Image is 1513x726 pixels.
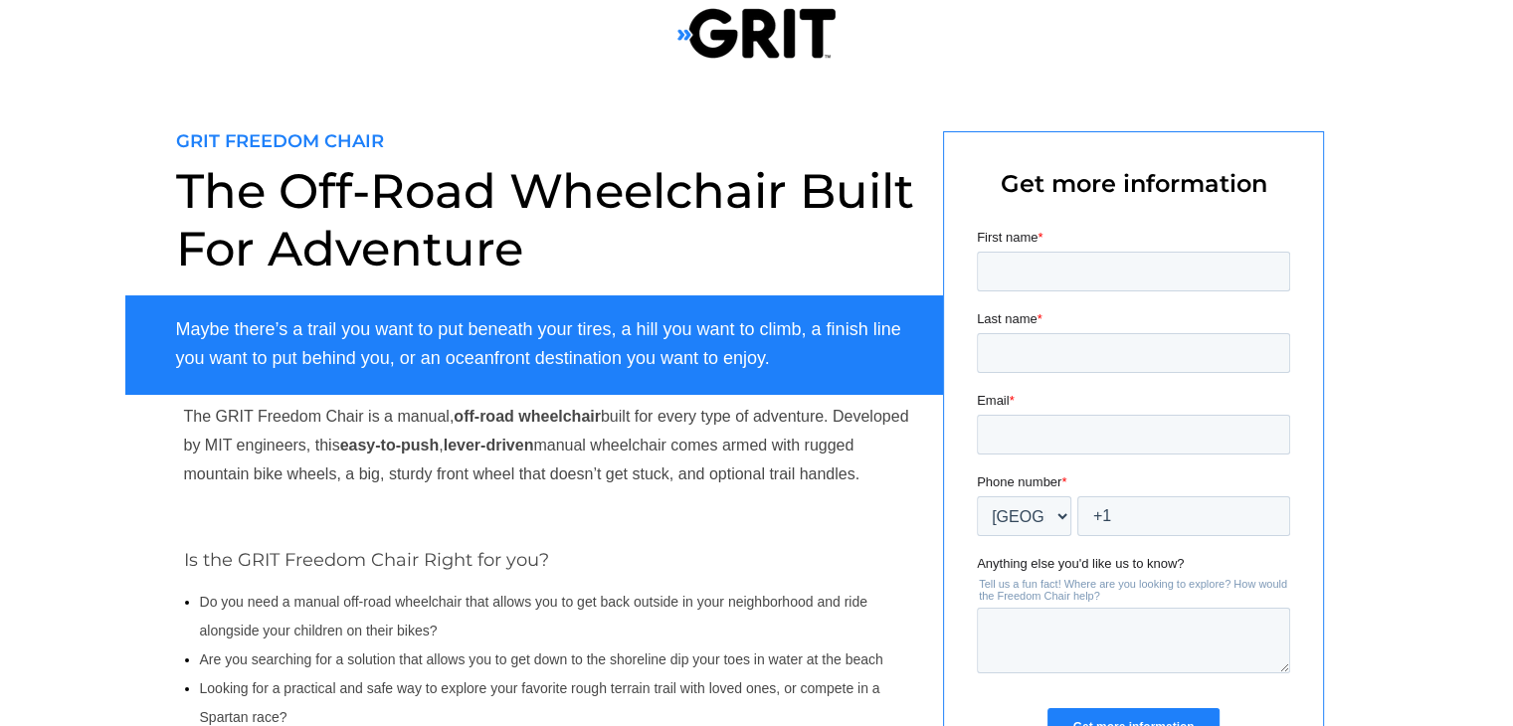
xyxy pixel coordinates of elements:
[1001,169,1267,198] span: Get more information
[176,130,384,152] span: GRIT FREEDOM CHAIR
[444,437,534,454] strong: lever-driven
[340,437,440,454] strong: easy-to-push
[200,680,880,725] span: Looking for a practical and safe way to explore your favorite rough terrain trail with loved ones...
[200,594,867,638] span: Do you need a manual off-road wheelchair that allows you to get back outside in your neighborhood...
[200,651,883,667] span: Are you searching for a solution that allows you to get down to the shoreline dip your toes in wa...
[176,319,901,368] span: Maybe there’s a trail you want to put beneath your tires, a hill you want to climb, a finish line...
[454,408,601,425] strong: off-road wheelchair
[184,549,549,571] span: Is the GRIT Freedom Chair Right for you?
[176,162,914,277] span: The Off-Road Wheelchair Built For Adventure
[184,408,909,482] span: The GRIT Freedom Chair is a manual, built for every type of adventure. Developed by MIT engineers...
